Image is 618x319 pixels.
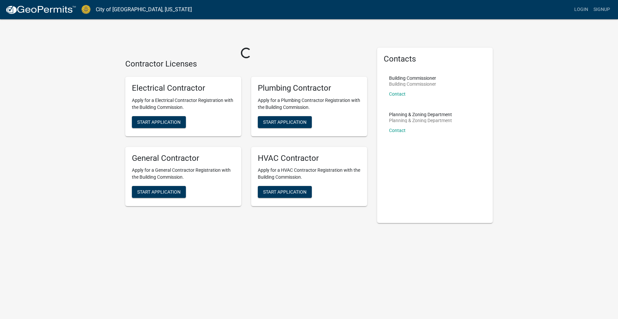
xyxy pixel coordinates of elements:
[384,54,486,64] h5: Contacts
[258,116,312,128] button: Start Application
[389,112,452,117] p: Planning & Zoning Department
[258,167,361,181] p: Apply for a HVAC Contractor Registration with the Building Commission.
[125,59,367,69] h4: Contractor Licenses
[389,128,406,133] a: Contact
[258,97,361,111] p: Apply for a Plumbing Contractor Registration with the Building Commission.
[132,186,186,198] button: Start Application
[258,186,312,198] button: Start Application
[132,97,235,111] p: Apply for a Electrical Contractor Registration with the Building Commission.
[132,83,235,93] h5: Electrical Contractor
[137,189,181,195] span: Start Application
[263,189,307,195] span: Start Application
[96,4,192,15] a: City of [GEOGRAPHIC_DATA], [US_STATE]
[389,118,452,123] p: Planning & Zoning Department
[132,116,186,128] button: Start Application
[82,5,90,14] img: City of Jeffersonville, Indiana
[591,3,613,16] a: Signup
[389,91,406,97] a: Contact
[258,154,361,163] h5: HVAC Contractor
[132,154,235,163] h5: General Contractor
[263,119,307,124] span: Start Application
[389,76,436,80] p: Building Commissioner
[258,83,361,93] h5: Plumbing Contractor
[389,82,436,86] p: Building Commissioner
[137,119,181,124] span: Start Application
[132,167,235,181] p: Apply for a General Contractor Registration with the Building Commission.
[572,3,591,16] a: Login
